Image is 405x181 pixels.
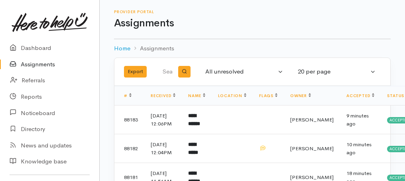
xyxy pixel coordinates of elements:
[162,62,174,82] input: Search
[290,93,311,98] a: Owner
[218,93,246,98] a: Location
[346,141,372,156] time: 10 minutes ago
[290,174,334,181] span: [PERSON_NAME]
[346,93,374,98] a: Accepted
[346,112,369,127] time: 9 minutes ago
[290,145,334,152] span: [PERSON_NAME]
[114,105,144,134] td: 88183
[114,18,391,29] h1: Assignments
[290,116,334,123] span: [PERSON_NAME]
[124,93,132,98] a: #
[144,134,182,163] td: [DATE] 12:04PM
[151,93,175,98] a: Received
[124,66,147,78] button: Export
[144,105,182,134] td: [DATE] 12:06PM
[114,44,130,53] a: Home
[205,67,276,76] div: All unresolved
[114,10,391,14] h6: Provider Portal
[298,67,369,76] div: 20 per page
[188,93,205,98] a: Name
[130,44,174,53] li: Assignments
[293,64,381,80] button: 20 per page
[114,134,144,163] td: 88182
[259,93,277,98] a: Flags
[114,39,391,58] nav: breadcrumb
[201,64,288,80] button: All unresolved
